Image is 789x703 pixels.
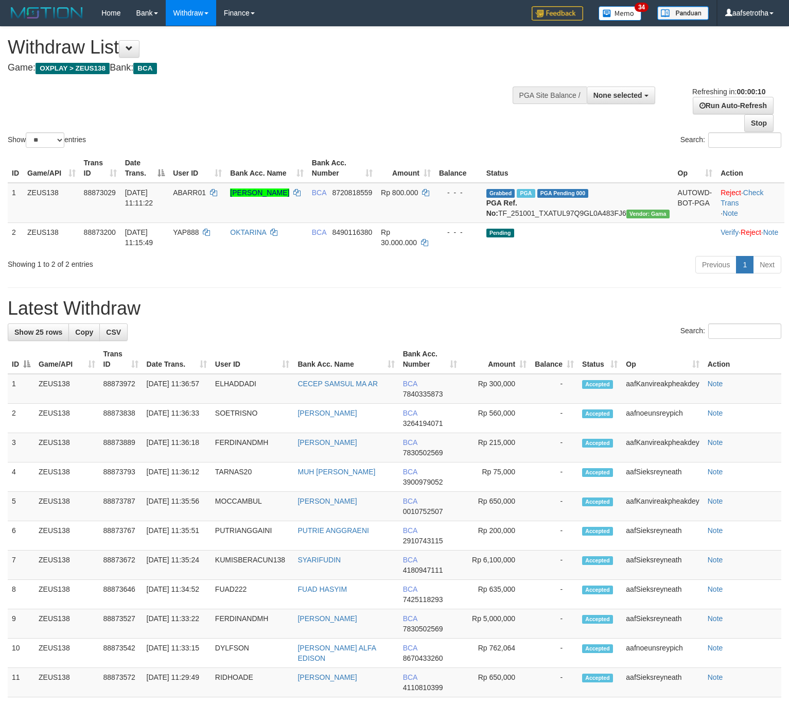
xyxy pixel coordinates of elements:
th: Date Trans.: activate to sort column ascending [143,345,211,374]
label: Search: [680,323,781,339]
span: BCA [403,585,417,593]
td: [DATE] 11:29:49 [143,668,211,697]
td: - [531,492,578,521]
td: [DATE] 11:36:57 [143,374,211,404]
input: Search: [708,323,781,339]
span: OXPLAY > ZEUS138 [36,63,110,74]
td: 8 [8,580,34,609]
th: Balance [435,153,482,183]
th: Action [716,153,784,183]
td: ZEUS138 [34,551,99,580]
th: Bank Acc. Name: activate to sort column ascending [226,153,307,183]
a: Note [763,228,779,236]
span: BCA [312,228,326,236]
span: 34 [635,3,648,12]
td: Rp 300,000 [461,374,531,404]
a: [PERSON_NAME] [297,673,357,681]
td: 88873793 [99,462,143,492]
td: 88873527 [99,609,143,639]
span: Accepted [582,468,613,477]
td: - [531,462,578,492]
td: [DATE] 11:35:51 [143,521,211,551]
a: Note [723,209,738,217]
td: aafSieksreyneath [622,580,703,609]
span: Accepted [582,615,613,624]
span: Marked by aafnoeunsreypich [517,189,535,198]
span: PGA Pending [537,189,589,198]
span: BCA [133,63,156,74]
td: [DATE] 11:34:52 [143,580,211,609]
span: Copy 7830502569 to clipboard [403,625,443,633]
td: ZEUS138 [34,639,99,668]
span: Copy 7425118293 to clipboard [403,595,443,604]
span: Accepted [582,498,613,506]
h1: Withdraw List [8,37,516,58]
a: [PERSON_NAME] [297,438,357,447]
span: Accepted [582,674,613,682]
td: DYLFSON [211,639,294,668]
a: Next [753,256,781,273]
th: Date Trans.: activate to sort column descending [121,153,169,183]
td: Rp 200,000 [461,521,531,551]
th: Bank Acc. Name: activate to sort column ascending [293,345,398,374]
a: Note [708,526,723,535]
button: None selected [587,87,655,104]
a: Reject [721,188,741,197]
td: ZEUS138 [34,404,99,433]
span: Vendor URL: https://trx31.1velocity.biz [626,210,670,218]
td: aafSieksreyneath [622,462,703,492]
a: Note [708,380,723,388]
a: Copy [68,323,100,341]
td: aafSieksreyneath [622,551,703,580]
span: Copy 2910743115 to clipboard [403,537,443,545]
td: aafnoeunsreypich [622,639,703,668]
span: BCA [403,614,417,623]
span: Accepted [582,527,613,536]
th: Op: activate to sort column ascending [622,345,703,374]
td: [DATE] 11:33:15 [143,639,211,668]
td: aafKanvireakpheakdey [622,492,703,521]
a: Note [708,438,723,447]
td: Rp 5,000,000 [461,609,531,639]
td: KUMISBERACUN138 [211,551,294,580]
span: Copy 3900979052 to clipboard [403,478,443,486]
span: Grabbed [486,189,515,198]
span: Copy 3264194071 to clipboard [403,419,443,427]
td: Rp 635,000 [461,580,531,609]
th: User ID: activate to sort column ascending [169,153,226,183]
td: 88873838 [99,404,143,433]
span: 88873200 [84,228,116,236]
img: MOTION_logo.png [8,5,86,21]
span: Copy 8670433260 to clipboard [403,654,443,662]
td: Rp 650,000 [461,668,531,697]
th: Trans ID: activate to sort column ascending [80,153,121,183]
h1: Latest Withdraw [8,298,781,319]
td: ZEUS138 [34,492,99,521]
td: FERDINANDMH [211,433,294,462]
td: ZEUS138 [23,183,80,223]
th: Status [482,153,674,183]
div: PGA Site Balance / [513,87,587,104]
span: Copy 4180947111 to clipboard [403,566,443,574]
td: aafSieksreyneath [622,521,703,551]
td: - [531,609,578,639]
a: Stop [744,114,774,132]
td: · · [716,222,784,252]
a: [PERSON_NAME] [297,409,357,417]
a: Note [708,673,723,681]
span: Copy 8490116380 to clipboard [332,228,372,236]
span: YAP888 [173,228,199,236]
strong: 00:00:10 [737,88,765,96]
td: TF_251001_TXATUL97Q9GL0A483FJ6 [482,183,674,223]
td: Rp 75,000 [461,462,531,492]
td: Rp 560,000 [461,404,531,433]
th: Op: activate to sort column ascending [674,153,717,183]
span: Copy [75,328,93,336]
span: Accepted [582,586,613,594]
span: Copy 4110810399 to clipboard [403,683,443,692]
span: Accepted [582,556,613,565]
select: Showentries [26,132,64,148]
a: Reject [741,228,761,236]
td: 88873572 [99,668,143,697]
td: 1 [8,374,34,404]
